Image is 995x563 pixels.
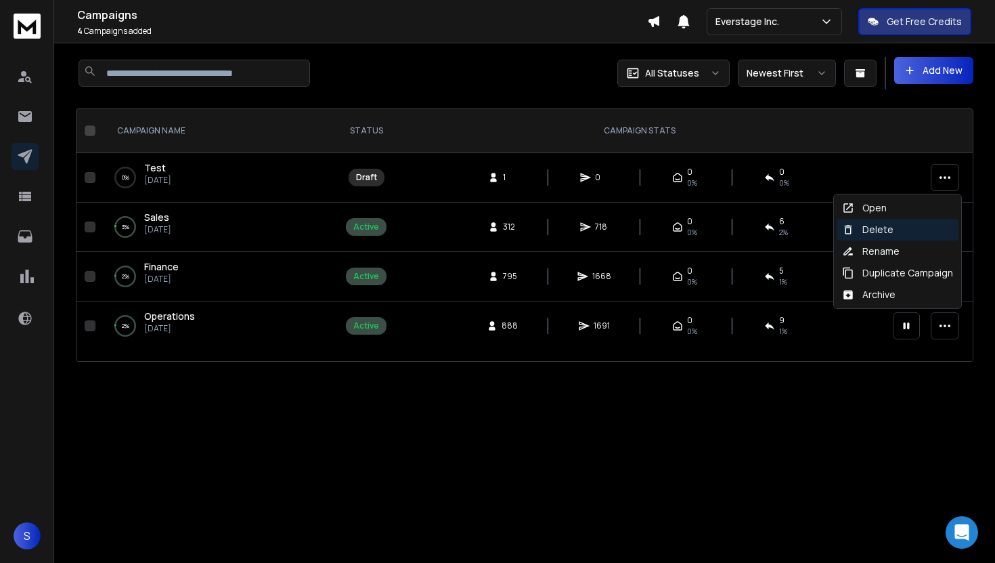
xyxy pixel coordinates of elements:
[594,320,610,331] span: 1691
[353,271,379,282] div: Active
[779,216,784,227] span: 6
[779,315,784,326] span: 9
[101,252,338,301] td: 2%Finance[DATE]
[395,109,885,153] th: CAMPAIGN STATS
[779,326,787,337] span: 1 %
[338,109,395,153] th: STATUS
[101,153,338,203] td: 0%Test[DATE]
[503,222,516,232] span: 312
[122,171,129,184] p: 0 %
[101,301,338,351] td: 2%Operations[DATE]
[592,271,611,282] span: 1668
[687,216,692,227] span: 0
[595,222,609,232] span: 718
[779,178,789,188] span: 0%
[122,270,129,283] p: 2 %
[14,522,41,549] button: S
[503,271,517,282] span: 795
[779,167,784,178] span: 0
[144,310,195,322] span: Operations
[122,220,129,234] p: 3 %
[502,320,518,331] span: 888
[687,167,692,178] span: 0
[687,178,697,188] span: 0%
[101,109,338,153] th: CAMPAIGN NAME
[894,57,973,84] button: Add New
[101,203,338,252] td: 3%Sales[DATE]
[842,223,893,236] div: Delete
[687,276,697,287] span: 0%
[77,26,647,37] p: Campaigns added
[645,66,699,80] p: All Statuses
[715,15,784,28] p: Everstage Inc.
[887,15,962,28] p: Get Free Credits
[738,60,836,87] button: Newest First
[595,172,609,183] span: 0
[144,211,169,224] span: Sales
[144,175,171,186] p: [DATE]
[122,319,129,333] p: 2 %
[687,266,692,276] span: 0
[353,320,379,331] div: Active
[144,161,166,174] span: Test
[842,288,895,301] div: Archive
[356,172,377,183] div: Draft
[353,222,379,232] div: Active
[858,8,971,35] button: Get Free Credits
[503,172,516,183] span: 1
[144,274,179,285] p: [DATE]
[946,516,978,549] div: Open Intercom Messenger
[144,260,179,274] a: Finance
[144,224,171,235] p: [DATE]
[779,227,788,238] span: 2 %
[687,227,697,238] span: 0%
[144,161,166,175] a: Test
[779,266,784,276] span: 5
[842,201,887,215] div: Open
[842,245,900,258] div: Rename
[144,211,169,224] a: Sales
[687,315,692,326] span: 0
[144,310,195,323] a: Operations
[842,266,953,280] div: Duplicate Campaign
[14,14,41,39] img: logo
[77,7,647,23] h1: Campaigns
[687,326,697,337] span: 0%
[779,276,787,287] span: 1 %
[77,25,83,37] span: 4
[144,323,195,334] p: [DATE]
